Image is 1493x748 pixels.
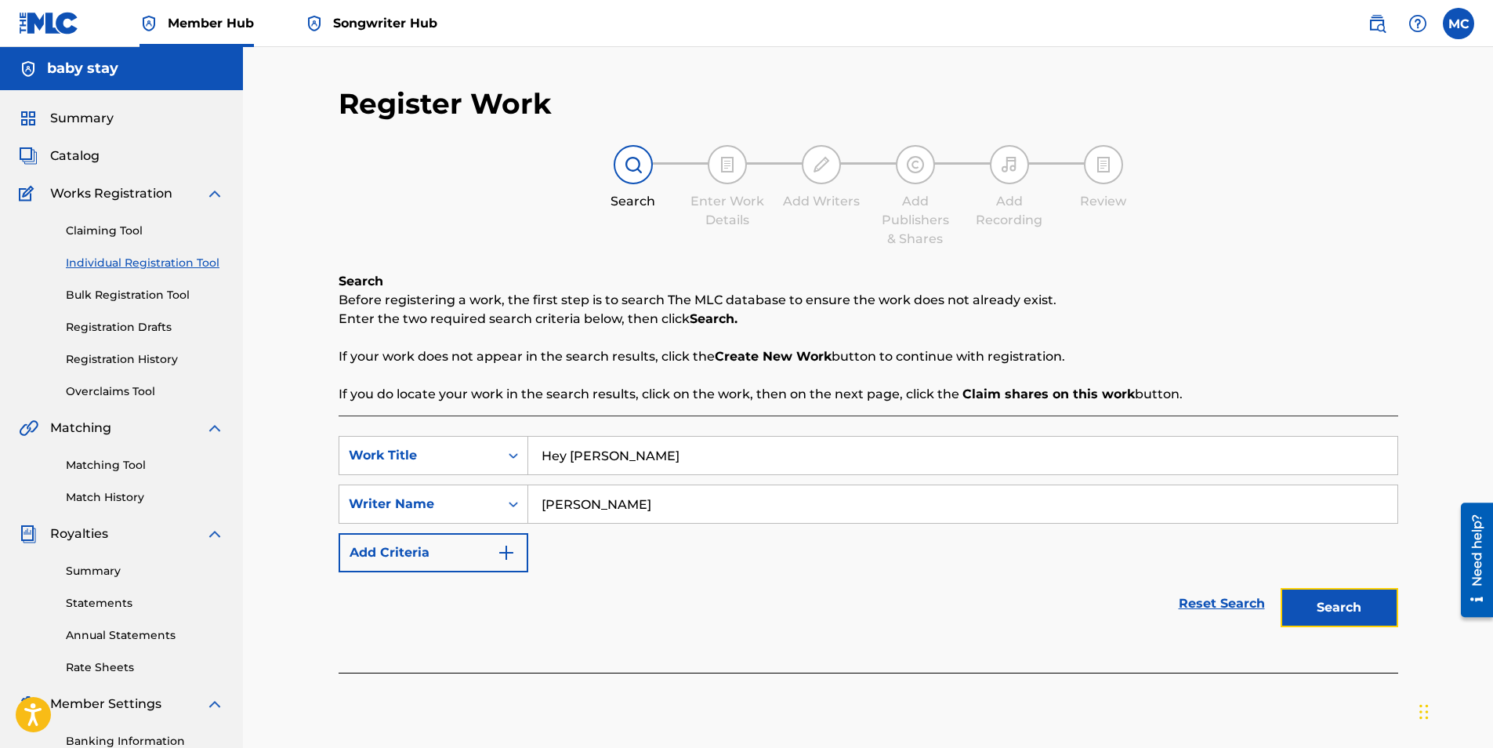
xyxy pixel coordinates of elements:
img: expand [205,419,224,438]
a: Registration History [66,351,224,368]
img: Royalties [19,525,38,543]
img: 9d2ae6d4665cec9f34b9.svg [497,543,516,562]
iframe: Resource Center [1449,497,1493,623]
a: Rate Sheets [66,659,224,676]
button: Add Criteria [339,533,528,572]
img: step indicator icon for Review [1094,155,1113,174]
span: Catalog [50,147,100,165]
img: expand [205,525,224,543]
p: Before registering a work, the first step is to search The MLC database to ensure the work does n... [339,291,1398,310]
img: help [1408,14,1427,33]
a: Overclaims Tool [66,383,224,400]
div: Enter Work Details [688,192,766,230]
a: CatalogCatalog [19,147,100,165]
div: Help [1402,8,1433,39]
img: Accounts [19,60,38,78]
img: Top Rightsholder [305,14,324,33]
span: Works Registration [50,184,172,203]
a: Annual Statements [66,627,224,644]
img: expand [205,184,224,203]
a: Claiming Tool [66,223,224,239]
img: Member Settings [19,695,38,714]
form: Search Form [339,436,1398,635]
img: MLC Logo [19,12,79,34]
a: Matching Tool [66,457,224,474]
strong: Create New Work [715,349,832,364]
img: Summary [19,109,38,128]
p: If you do locate your work in the search results, click on the work, then on the next page, click... [339,385,1398,404]
h2: Register Work [339,86,552,122]
img: step indicator icon for Add Publishers & Shares [906,155,925,174]
img: Matching [19,419,38,438]
div: Review [1064,192,1143,211]
img: search [1368,14,1386,33]
h5: baby stay [47,60,118,78]
img: Top Rightsholder [140,14,158,33]
img: step indicator icon for Search [624,155,643,174]
a: Registration Drafts [66,319,224,336]
iframe: Chat Widget [1415,673,1493,748]
div: Writer Name [349,495,490,514]
a: Match History [66,489,224,506]
span: Royalties [50,525,108,543]
img: Works Registration [19,184,39,203]
img: step indicator icon for Add Writers [812,155,831,174]
div: Drag [1419,688,1429,735]
a: Individual Registration Tool [66,255,224,271]
a: Bulk Registration Tool [66,287,224,303]
a: Public Search [1361,8,1393,39]
div: Search [594,192,672,211]
span: Member Hub [168,14,254,32]
span: Songwriter Hub [333,14,437,32]
strong: Search. [690,311,737,326]
span: Matching [50,419,111,438]
p: If your work does not appear in the search results, click the button to continue with registration. [339,347,1398,366]
a: Reset Search [1171,586,1273,621]
b: Search [339,274,383,289]
span: Summary [50,109,114,128]
p: Enter the two required search criteria below, then click [339,310,1398,329]
div: Add Writers [782,192,861,211]
div: Work Title [349,446,490,465]
div: User Menu [1443,8,1474,39]
strong: Claim shares on this work [962,387,1135,401]
a: Statements [66,595,224,612]
button: Search [1281,588,1398,627]
span: Member Settings [50,695,161,714]
img: Catalog [19,147,38,165]
div: Add Publishers & Shares [876,192,955,249]
img: step indicator icon for Add Recording [1000,155,1019,174]
a: SummarySummary [19,109,114,128]
a: Summary [66,563,224,579]
img: step indicator icon for Enter Work Details [718,155,737,174]
img: expand [205,695,224,714]
div: Add Recording [970,192,1049,230]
